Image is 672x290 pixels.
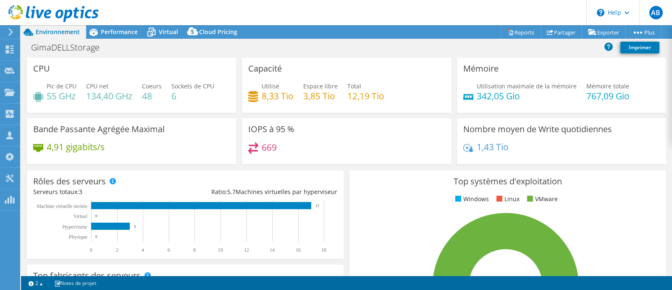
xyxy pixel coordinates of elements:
[296,247,301,253] text: 16
[90,247,92,253] text: 0
[315,204,320,208] text: 17
[303,82,338,90] span: Espace libre
[73,213,88,219] text: Virtuel
[23,278,49,288] a: 2
[262,143,277,152] h4: 669
[541,26,582,39] a: Partager
[321,247,326,253] text: 18
[463,125,612,134] h3: Nombre moyen de Write quotidiennes
[248,125,294,134] h3: IOPS à 95 %
[494,194,520,204] li: Linux
[582,26,626,39] a: Exporter
[193,247,196,253] text: 8
[525,194,558,204] li: VMware
[47,142,105,152] h4: 4,91 gigabits/s
[262,91,294,101] h4: 8,33 Tio
[262,82,279,90] span: Utilisé
[36,28,80,36] span: Environnement
[171,82,214,90] span: Sockets de CPU
[477,142,509,152] h4: 1,43 Tio
[171,91,214,101] h4: 6
[95,214,97,218] text: 0
[586,91,630,101] h4: 767,09 Gio
[33,177,106,186] h3: Rôles des serveurs
[63,224,87,230] text: Hyperviseur
[270,247,275,253] text: 14
[79,188,82,196] span: 3
[586,82,629,90] span: Mémoire totale
[142,91,162,101] h4: 48
[303,91,338,101] h4: 3,85 Tio
[142,247,144,253] text: 4
[227,188,236,196] span: 5.7
[597,9,604,16] svg: \n
[27,43,113,52] h1: GimaDELLStorage
[69,234,87,240] text: Physique
[218,247,223,253] text: 10
[477,82,577,90] span: Utilisation maximale de la mémoire
[142,82,162,90] span: Coeurs
[625,26,661,39] a: Plus
[33,125,165,134] h3: Bande Passante Agrégée Maximal
[347,82,361,90] span: Total
[86,82,108,90] span: CPU net
[347,91,384,101] h4: 12,19 Tio
[168,247,170,253] text: 6
[620,42,659,53] a: Imprimer
[501,26,541,39] a: Reports
[48,278,102,288] a: Notes de projet
[47,82,76,90] span: Pic de CPU
[244,247,249,253] text: 12
[248,64,282,73] h3: Capacité
[649,6,663,19] span: AB
[134,224,136,229] text: 3
[101,28,138,36] span: Performance
[199,28,237,36] span: Cloud Pricing
[463,64,499,73] h3: Mémoire
[33,271,141,280] h3: Top fabricants des serveurs
[86,91,132,101] h4: 134,40 GHz
[33,187,185,197] div: Serveurs totaux:
[159,28,178,36] span: Virtual
[116,247,118,253] text: 2
[453,194,489,204] li: Windows
[33,64,50,73] h3: CPU
[477,91,577,101] h4: 342,05 Gio
[356,177,660,186] h3: Top systèmes d'exploitation
[95,234,97,239] text: 0
[185,187,337,197] div: Ratio: Machines virtuelles par hyperviseur
[37,203,87,209] tspan: Machine virtuelle invitée
[47,91,76,101] h4: 55 GHz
